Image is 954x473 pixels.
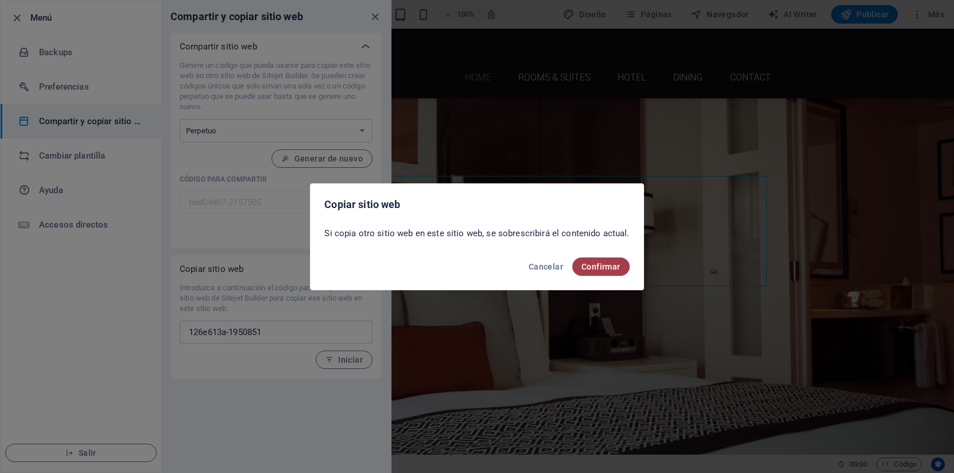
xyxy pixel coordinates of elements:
[581,262,621,271] span: Confirmar
[324,198,629,211] h2: Copiar sitio web
[324,228,629,239] p: Si copia otro sitio web en este sitio web, se sobrescribirá el contenido actual.
[572,257,630,276] button: Confirmar
[524,257,568,276] button: Cancelar
[529,262,563,271] span: Cancelar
